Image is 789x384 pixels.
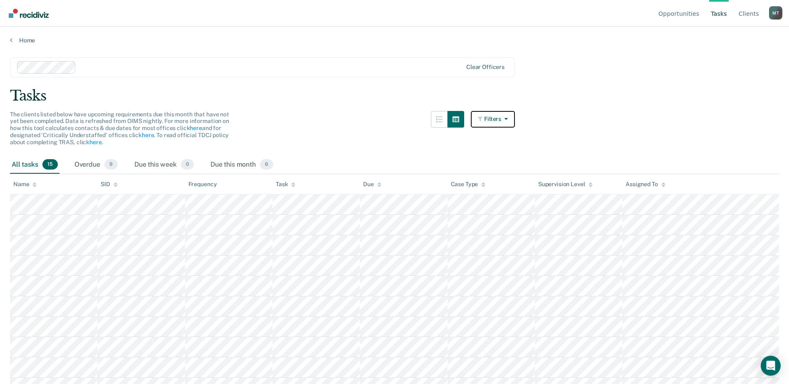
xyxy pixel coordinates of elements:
[42,159,58,170] span: 15
[89,139,101,145] a: here
[260,159,273,170] span: 6
[276,181,295,188] div: Task
[188,181,217,188] div: Frequency
[769,6,782,20] div: M T
[626,181,665,188] div: Assigned To
[471,111,515,128] button: Filters
[466,64,505,71] div: Clear officers
[9,9,49,18] img: Recidiviz
[769,6,782,20] button: Profile dropdown button
[209,156,275,174] div: Due this month6
[10,156,59,174] div: All tasks15
[10,87,779,104] div: Tasks
[73,156,119,174] div: Overdue9
[101,181,118,188] div: SID
[13,181,37,188] div: Name
[142,132,154,138] a: here
[181,159,194,170] span: 0
[451,181,486,188] div: Case Type
[104,159,118,170] span: 9
[363,181,381,188] div: Due
[761,356,781,376] div: Open Intercom Messenger
[133,156,195,174] div: Due this week0
[10,111,229,145] span: The clients listed below have upcoming requirements due this month that have not yet been complet...
[538,181,593,188] div: Supervision Level
[10,37,779,44] a: Home
[190,125,202,131] a: here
